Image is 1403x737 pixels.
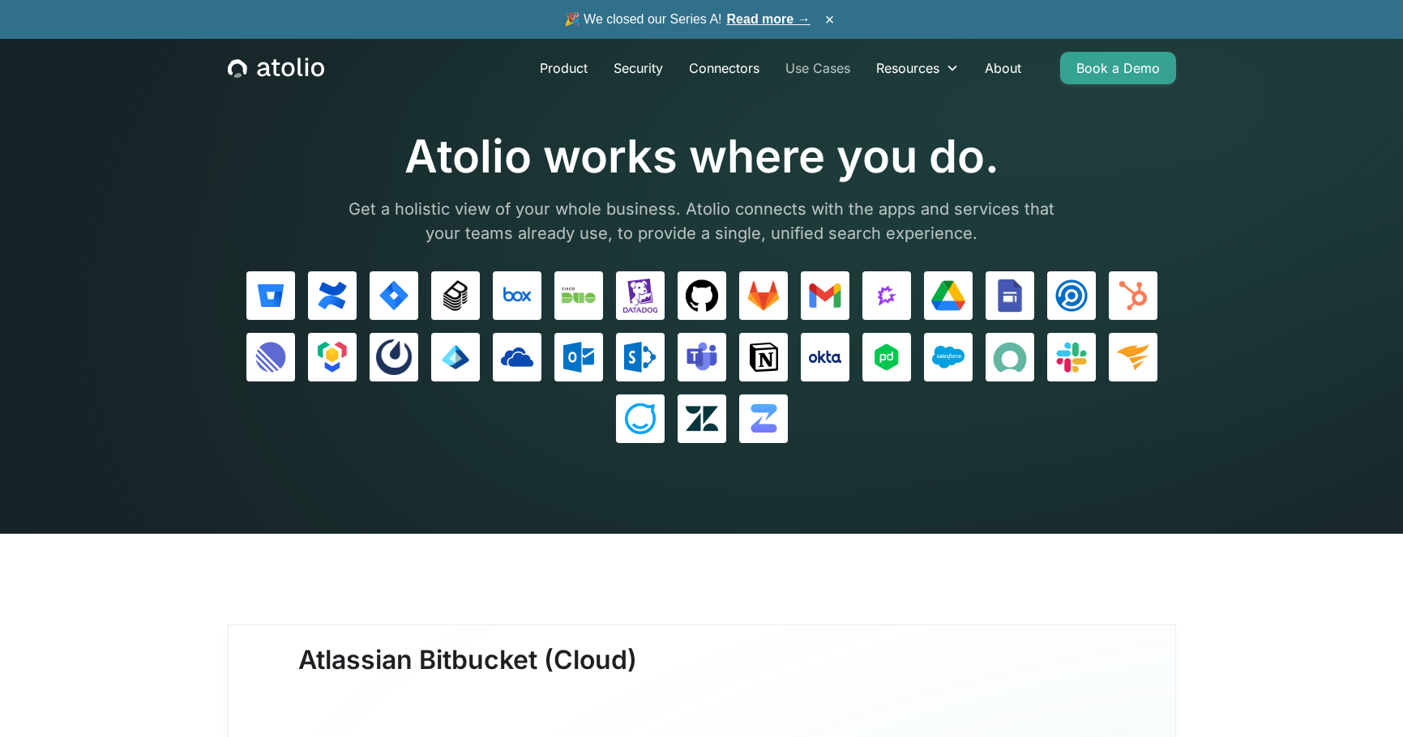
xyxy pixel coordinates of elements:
[676,52,772,84] a: Connectors
[564,10,811,29] span: 🎉 We closed our Series A!
[727,12,811,26] a: Read more →
[228,58,324,79] a: home
[863,52,972,84] div: Resources
[1060,52,1176,84] a: Book a Demo
[337,197,1067,245] p: Get a holistic view of your whole business. Atolio connects with the apps and services that your ...
[298,645,637,708] h3: Atlassian Bitbucket (Cloud)
[601,52,676,84] a: Security
[772,52,863,84] a: Use Cases
[972,52,1034,84] a: About
[876,58,939,78] div: Resources
[337,130,1067,184] h1: Atolio works where you do.
[527,52,601,84] a: Product
[820,11,840,28] button: ×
